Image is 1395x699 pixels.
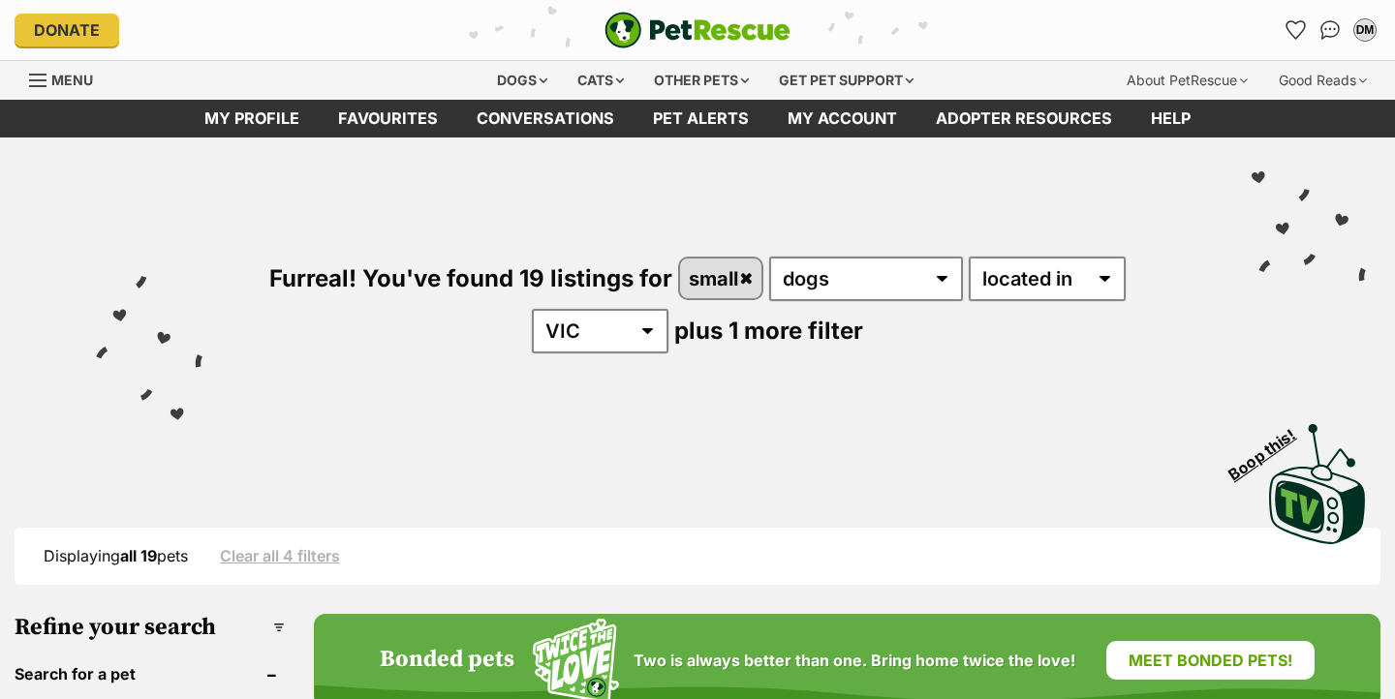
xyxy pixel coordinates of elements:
[15,614,285,641] h3: Refine your search
[1280,15,1380,46] ul: Account quick links
[380,647,514,674] h4: Bonded pets
[457,100,634,137] a: conversations
[1269,407,1366,548] a: Boop this!
[634,100,768,137] a: Pet alerts
[269,264,672,292] span: Furreal! You've found 19 listings for
[768,100,916,137] a: My account
[15,14,119,46] a: Donate
[634,652,1075,670] span: Two is always better than one. Bring home twice the love!
[604,12,790,48] a: PetRescue
[640,61,762,100] div: Other pets
[916,100,1131,137] a: Adopter resources
[1355,20,1375,40] div: DM
[1315,15,1346,46] a: Conversations
[1349,15,1380,46] button: My account
[765,61,927,100] div: Get pet support
[319,100,457,137] a: Favourites
[29,61,107,96] a: Menu
[483,61,561,100] div: Dogs
[680,258,762,298] a: small
[120,546,157,565] strong: all 19
[1225,413,1315,483] span: Boop this!
[1265,61,1380,100] div: Good Reads
[15,665,285,683] header: Search for a pet
[1269,424,1366,544] img: PetRescue TV logo
[564,61,637,100] div: Cats
[1280,15,1311,46] a: Favourites
[1113,61,1261,100] div: About PetRescue
[220,547,340,564] a: Clear all 4 filters
[185,100,319,137] a: My profile
[1131,100,1210,137] a: Help
[1106,641,1315,680] a: Meet bonded pets!
[44,546,188,565] span: Displaying pets
[1320,20,1341,40] img: chat-41dd97257d64d25036548639549fe6c8038ab92f7586957e7f3b1b290dea8141.svg
[51,72,93,88] span: Menu
[674,317,863,345] span: plus 1 more filter
[604,12,790,48] img: logo-e224e6f780fb5917bec1dbf3a21bbac754714ae5b6737aabdf751b685950b380.svg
